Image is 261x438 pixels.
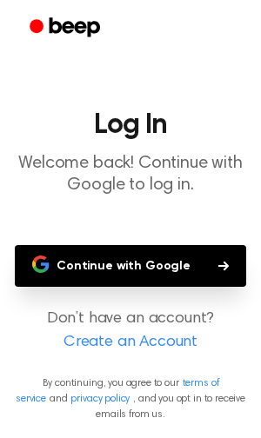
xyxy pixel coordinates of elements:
[17,331,244,355] a: Create an Account
[14,375,247,422] p: By continuing, you agree to our and , and you opt in to receive emails from us.
[14,111,247,139] h1: Log In
[15,245,246,287] button: Continue with Google
[14,308,247,355] p: Don’t have an account?
[17,11,116,45] a: Beep
[14,153,247,196] p: Welcome back! Continue with Google to log in.
[70,394,130,404] a: privacy policy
